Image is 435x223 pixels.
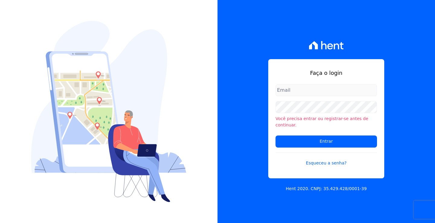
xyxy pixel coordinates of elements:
p: Hent 2020. CNPJ: 35.429.428/0001-39 [286,186,367,192]
input: Email [275,84,377,96]
h1: Faça o login [275,69,377,77]
img: Login [31,21,186,202]
input: Entrar [275,135,377,148]
li: Você precisa entrar ou registrar-se antes de continuar. [275,116,377,128]
a: Esqueceu a senha? [275,152,377,166]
